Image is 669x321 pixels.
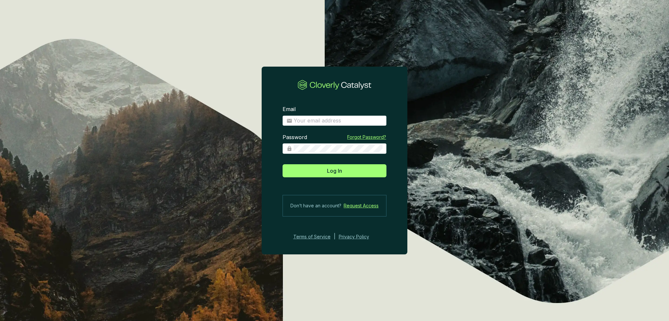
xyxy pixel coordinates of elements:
[294,117,383,124] input: Email
[327,167,342,175] span: Log In
[283,106,296,113] label: Email
[339,233,378,241] a: Privacy Policy
[291,233,331,241] a: Terms of Service
[344,202,379,210] a: Request Access
[294,145,383,152] input: Password
[283,134,307,141] label: Password
[347,134,386,140] a: Forgot Password?
[334,233,335,241] div: |
[290,202,341,210] span: Don’t have an account?
[283,164,386,177] button: Log In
